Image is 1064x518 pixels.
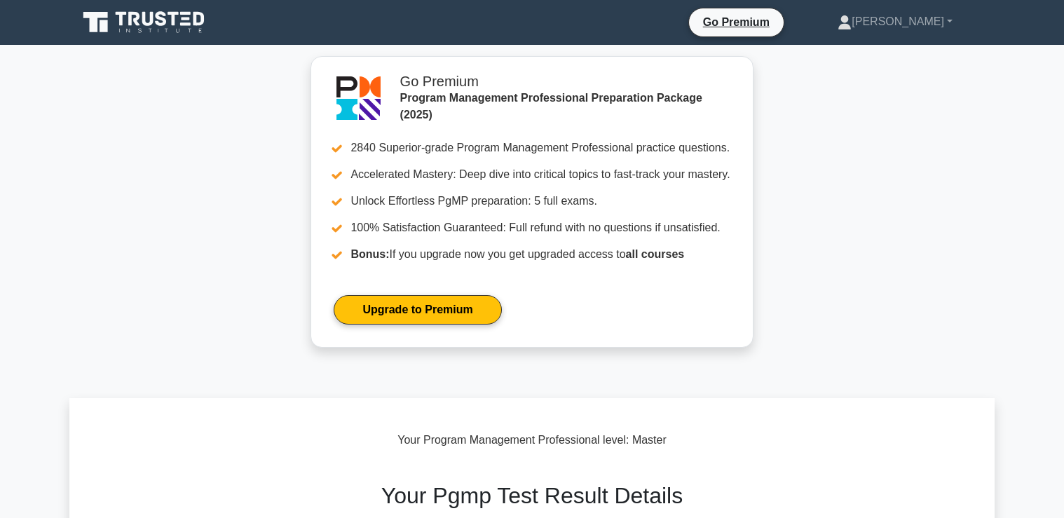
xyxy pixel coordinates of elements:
[397,434,626,446] span: Your Program Management Professional level
[130,482,935,509] h2: Your Pgmp Test Result Details
[69,432,995,449] div: : Master
[334,295,501,325] a: Upgrade to Premium
[804,8,986,36] a: [PERSON_NAME]
[695,13,778,31] a: Go Premium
